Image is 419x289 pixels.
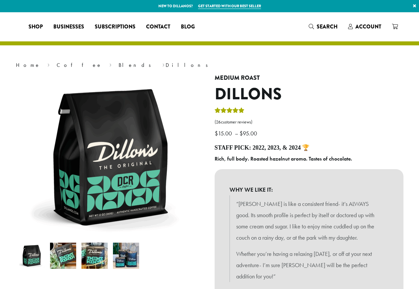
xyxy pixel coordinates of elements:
[16,62,40,69] a: Home
[215,144,403,152] h4: Staff Pick: 2022, 2023, & 2024 🏆
[23,22,48,32] a: Shop
[216,119,221,125] span: 26
[81,243,108,269] img: Dillons - Image 3
[113,243,139,269] img: Dillons - Image 4
[53,23,84,31] span: Businesses
[47,59,50,69] span: ›
[215,107,244,117] div: Rated 5.00 out of 5
[146,23,170,31] span: Contact
[95,23,135,31] span: Subscriptions
[317,23,338,30] span: Search
[239,129,243,137] span: $
[16,61,403,69] nav: Breadcrumb
[215,129,234,137] bdi: 15.00
[198,3,261,9] a: Get started with our best seller
[28,23,43,31] span: Shop
[239,129,259,137] bdi: 95.00
[215,129,218,137] span: $
[355,23,381,30] span: Account
[215,119,403,125] a: (26customer reviews)
[303,21,343,32] a: Search
[235,129,238,137] span: –
[109,59,112,69] span: ›
[236,248,382,282] p: Whether you’re having a relaxing [DATE], or off at your next adventure- I’m sure [PERSON_NAME] wi...
[230,184,389,195] b: WHY WE LIKE IT:
[119,62,155,69] a: Blends
[50,243,76,269] img: Dillons - Image 2
[162,59,165,69] span: ›
[236,198,382,243] p: “[PERSON_NAME] is like a consistent friend- it’s ALWAYS good. Its smooth profile is perfect by it...
[19,243,45,269] img: Dillons
[181,23,195,31] span: Blog
[215,155,352,162] b: Rich, full body. Roasted hazelnut aroma. Tastes of chocolate.
[215,85,403,104] h1: Dillons
[57,62,102,69] a: Coffee
[215,74,403,82] h4: Medium Roast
